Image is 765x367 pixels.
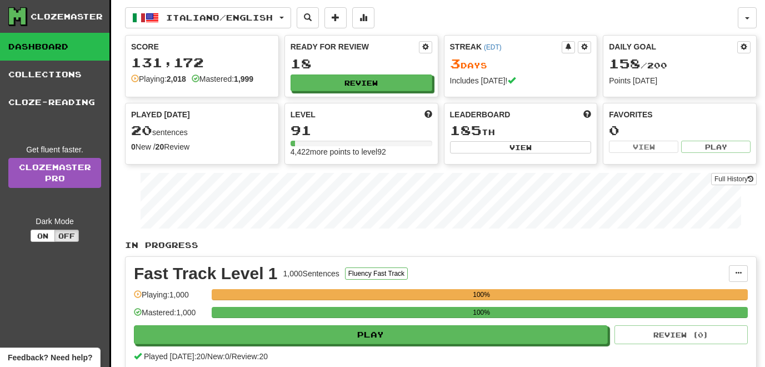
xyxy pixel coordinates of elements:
span: Played [DATE] [131,109,190,120]
div: 0 [609,123,751,137]
div: sentences [131,123,273,138]
span: 185 [450,122,482,138]
div: th [450,123,592,138]
button: Search sentences [297,7,319,28]
a: ClozemasterPro [8,158,101,188]
div: Favorites [609,109,751,120]
button: View [609,141,678,153]
strong: 0 [131,142,136,151]
div: Clozemaster [31,11,103,22]
div: Mastered: [192,73,253,85]
div: New / Review [131,141,273,152]
div: Mastered: 1,000 [134,307,206,325]
div: 91 [291,123,432,137]
button: Add sentence to collection [324,7,347,28]
span: 158 [609,56,641,71]
div: 18 [291,57,432,71]
div: Daily Goal [609,41,737,53]
div: Dark Mode [8,216,101,227]
span: Leaderboard [450,109,511,120]
div: Ready for Review [291,41,419,52]
div: Playing: 1,000 [134,289,206,308]
span: This week in points, UTC [583,109,591,120]
span: Level [291,109,316,120]
span: 20 [131,122,152,138]
span: / 200 [609,61,667,70]
div: Playing: [131,73,186,85]
button: Review (0) [614,325,748,344]
div: Includes [DATE]! [450,75,592,86]
span: Played [DATE]: 20 [144,352,205,361]
a: (EDT) [484,43,502,51]
button: On [31,230,55,242]
span: Review: 20 [232,352,268,361]
button: Play [134,325,608,344]
div: 131,172 [131,56,273,70]
button: Off [54,230,79,242]
span: Italiano / English [166,13,273,22]
div: 4,422 more points to level 92 [291,146,432,157]
div: Points [DATE] [609,75,751,86]
button: View [450,141,592,153]
p: In Progress [125,240,757,251]
span: / [229,352,232,361]
button: Full History [711,173,757,185]
span: Open feedback widget [8,352,92,363]
div: 100% [215,289,748,300]
button: Play [681,141,751,153]
button: Fluency Fast Track [345,267,408,280]
div: Get fluent faster. [8,144,101,155]
div: Score [131,41,273,52]
div: 1,000 Sentences [283,268,339,279]
span: 3 [450,56,461,71]
button: Italiano/English [125,7,291,28]
button: More stats [352,7,374,28]
div: 100% [215,307,748,318]
div: Fast Track Level 1 [134,265,278,282]
strong: 1,999 [234,75,253,83]
div: Streak [450,41,562,52]
span: Score more points to level up [424,109,432,120]
div: Day s [450,57,592,71]
span: / [205,352,207,361]
strong: 20 [156,142,164,151]
span: New: 0 [207,352,229,361]
strong: 2,018 [167,75,186,83]
button: Review [291,75,432,91]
